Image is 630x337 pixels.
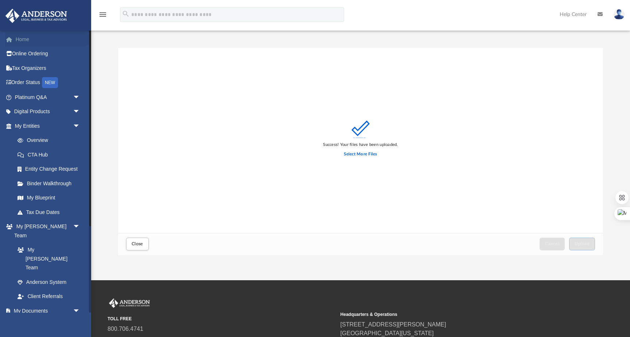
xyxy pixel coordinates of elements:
small: Headquarters & Operations [341,311,568,318]
a: Platinum Q&Aarrow_drop_down [5,90,91,104]
span: Cancel [545,242,560,246]
span: arrow_drop_down [73,90,87,105]
img: Anderson Advisors Platinum Portal [108,298,151,308]
a: Home [5,32,91,47]
span: arrow_drop_down [73,219,87,234]
i: menu [98,10,107,19]
a: menu [98,14,107,19]
a: My Entitiesarrow_drop_down [5,119,91,133]
div: NEW [42,77,58,88]
a: Tax Organizers [5,61,91,75]
a: Tax Due Dates [10,205,91,219]
img: User Pic [614,9,625,20]
a: CTA Hub [10,147,91,162]
a: My Blueprint [10,191,87,205]
a: Order StatusNEW [5,75,91,90]
a: Online Ordering [5,47,91,61]
button: Cancel [540,238,565,250]
a: Digital Productsarrow_drop_down [5,104,91,119]
a: [STREET_ADDRESS][PERSON_NAME] [341,321,446,328]
a: Binder Walkthrough [10,176,91,191]
img: Anderson Advisors Platinum Portal [3,9,69,23]
span: arrow_drop_down [73,104,87,119]
span: arrow_drop_down [73,304,87,318]
i: search [122,10,130,18]
a: Entity Change Request [10,162,91,177]
a: My [PERSON_NAME] Teamarrow_drop_down [5,219,87,243]
a: My [PERSON_NAME] Team [10,243,84,275]
a: [GEOGRAPHIC_DATA][US_STATE] [341,330,434,336]
button: Upload [569,238,595,250]
span: Upload [575,242,590,246]
a: Overview [10,133,91,148]
div: Upload [118,48,603,255]
label: Select More Files [344,151,377,158]
div: Success! Your files have been uploaded. [323,142,398,148]
a: Anderson System [10,275,87,289]
button: Close [126,238,149,250]
span: Close [132,242,143,246]
a: 800.706.4741 [108,326,143,332]
small: TOLL FREE [108,316,335,322]
a: My Documentsarrow_drop_down [5,304,87,318]
span: arrow_drop_down [73,119,87,134]
a: Client Referrals [10,289,87,304]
